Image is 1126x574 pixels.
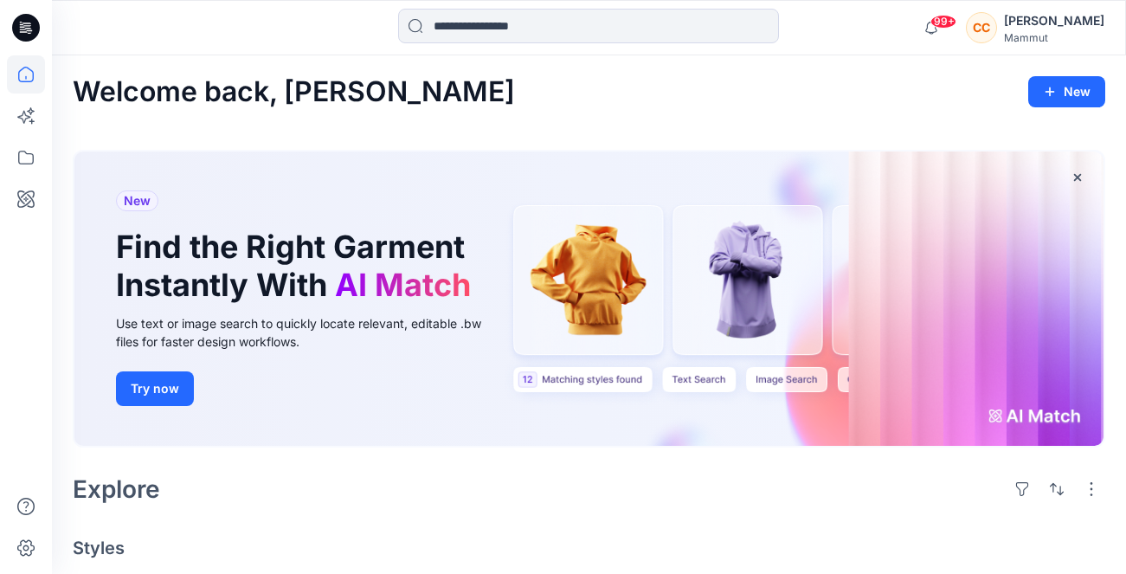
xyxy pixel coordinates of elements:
h2: Explore [73,475,160,503]
div: Use text or image search to quickly locate relevant, editable .bw files for faster design workflows. [116,314,505,351]
div: Mammut [1004,31,1104,44]
span: AI Match [335,266,471,304]
h1: Find the Right Garment Instantly With [116,229,479,303]
h2: Welcome back, [PERSON_NAME] [73,76,515,108]
button: Try now [116,371,194,406]
button: New [1028,76,1105,107]
div: CC [966,12,997,43]
h4: Styles [73,538,1105,558]
div: [PERSON_NAME] [1004,10,1104,31]
span: New [124,190,151,211]
span: 99+ [930,15,956,29]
